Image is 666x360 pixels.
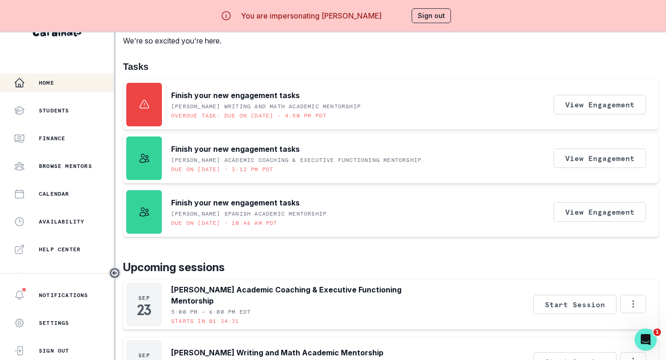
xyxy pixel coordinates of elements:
p: Home [39,79,54,87]
button: Start Session [533,295,617,314]
button: View Engagement [554,202,646,222]
p: You are impersonating [PERSON_NAME] [241,10,382,21]
p: [PERSON_NAME] Writing and Math Academic Mentorship [171,347,383,358]
p: We're so excited you're here. [123,35,299,46]
p: Calendar [39,190,69,198]
p: Due on [DATE] • 10:46 AM PDT [171,219,277,227]
span: 1 [654,329,661,336]
p: Finish your new engagement tasks [171,197,300,208]
p: Upcoming sessions [123,259,659,276]
p: Sep [138,352,150,359]
p: Notifications [39,292,88,299]
p: Availability [39,218,84,225]
button: Toggle sidebar [109,267,121,279]
p: Browse Mentors [39,162,92,170]
p: Due on [DATE] • 3:12 PM PDT [171,166,273,173]
button: View Engagement [554,95,646,114]
p: [PERSON_NAME] Academic Coaching & Executive Functioning Mentorship [171,156,421,164]
h1: Tasks [123,61,659,72]
button: Options [620,295,646,313]
p: Students [39,107,69,114]
p: Help Center [39,246,80,253]
button: Sign out [412,8,451,23]
p: [PERSON_NAME] Academic Coaching & Executive Functioning Mentorship [171,284,438,306]
p: Sign Out [39,347,69,354]
p: 5:00 PM - 6:00 PM EDT [171,308,251,316]
p: [PERSON_NAME] Spanish Academic Mentorship [171,210,327,217]
p: Sep [138,294,150,302]
p: 23 [137,305,151,315]
p: Starts in 01:34:31 [171,317,240,325]
p: [PERSON_NAME] Writing and Math Academic Mentorship [171,103,361,110]
p: Overdue task: Due on [DATE] • 4:50 PM PDT [171,112,327,119]
button: View Engagement [554,149,646,168]
iframe: Intercom live chat [635,329,657,351]
p: Settings [39,319,69,327]
p: Finish your new engagement tasks [171,143,300,155]
p: Finance [39,135,65,142]
p: Finish your new engagement tasks [171,90,300,101]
